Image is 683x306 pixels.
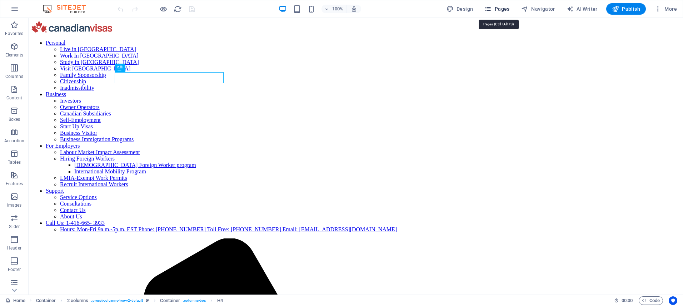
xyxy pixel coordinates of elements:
[6,95,22,101] p: Content
[444,3,476,15] div: Design (Ctrl+Alt+Y)
[173,5,182,13] button: reload
[183,296,206,305] span: . columns-box
[36,296,56,305] span: Click to select. Double-click to edit
[36,296,223,305] nav: breadcrumb
[159,5,168,13] button: Click here to leave preview mode and continue editing
[67,296,89,305] span: Click to select. Double-click to edit
[447,5,473,13] span: Design
[8,159,21,165] p: Tables
[5,74,23,79] p: Columns
[521,5,555,13] span: Navigator
[444,3,476,15] button: Design
[622,296,633,305] span: 00 00
[6,181,23,187] p: Features
[606,3,646,15] button: Publish
[614,296,633,305] h6: Session time
[639,296,663,305] button: Code
[5,31,23,36] p: Favorites
[627,298,628,303] span: :
[174,5,182,13] i: Reload page
[642,296,660,305] span: Code
[8,267,21,272] p: Footer
[351,6,357,12] i: On resize automatically adjust zoom level to fit chosen device.
[332,5,344,13] h6: 100%
[7,202,22,208] p: Images
[41,5,95,13] img: Editor Logo
[567,5,598,13] span: AI Writer
[4,138,24,144] p: Accordion
[652,3,680,15] button: More
[91,296,143,305] span: . preset-columns-two-v2-default
[654,5,677,13] span: More
[482,3,512,15] button: Pages
[9,117,20,122] p: Boxes
[160,296,180,305] span: Click to select. Double-click to edit
[9,224,20,229] p: Slider
[217,296,223,305] span: Click to select. Double-click to edit
[5,52,24,58] p: Elements
[484,5,509,13] span: Pages
[6,296,25,305] a: Click to cancel selection. Double-click to open Pages
[518,3,558,15] button: Navigator
[612,5,640,13] span: Publish
[564,3,600,15] button: AI Writer
[669,296,677,305] button: Usercentrics
[321,5,347,13] button: 100%
[146,298,149,302] i: This element is a customizable preset
[7,245,21,251] p: Header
